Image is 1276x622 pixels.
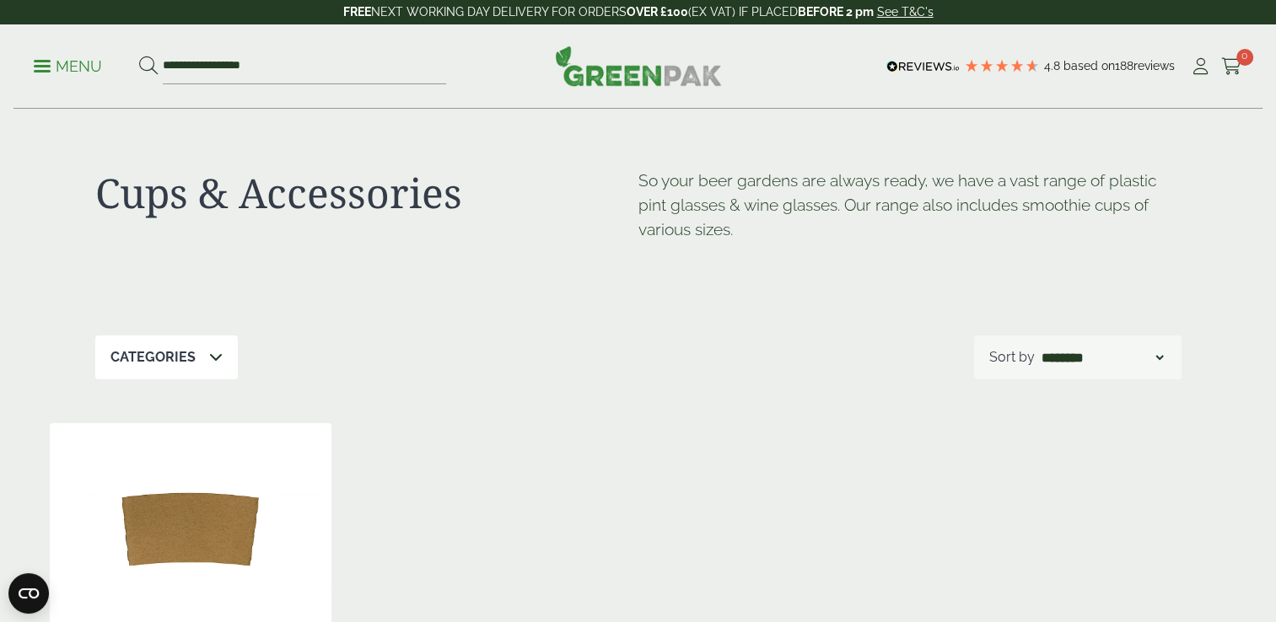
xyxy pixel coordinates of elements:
[1221,54,1242,79] a: 0
[95,169,638,217] h1: Cups & Accessories
[110,347,196,367] p: Categories
[798,5,874,19] strong: BEFORE 2 pm
[34,56,102,73] a: Menu
[1221,58,1242,75] i: Cart
[34,56,102,77] p: Menu
[989,347,1035,367] p: Sort by
[1044,59,1063,72] span: 4.8
[627,5,688,19] strong: OVER £100
[8,573,49,614] button: Open CMP widget
[964,58,1040,73] div: 4.79 Stars
[877,5,934,19] a: See T&C's
[1190,58,1211,75] i: My Account
[1038,347,1166,367] select: Shop order
[343,5,371,19] strong: FREE
[1115,59,1133,72] span: 188
[638,169,1182,241] p: So your beer gardens are always ready, we have a vast range of plastic pint glasses & wine glasse...
[555,46,722,86] img: GreenPak Supplies
[1063,59,1115,72] span: Based on
[886,61,960,72] img: REVIEWS.io
[1133,59,1175,72] span: reviews
[1236,49,1253,66] span: 0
